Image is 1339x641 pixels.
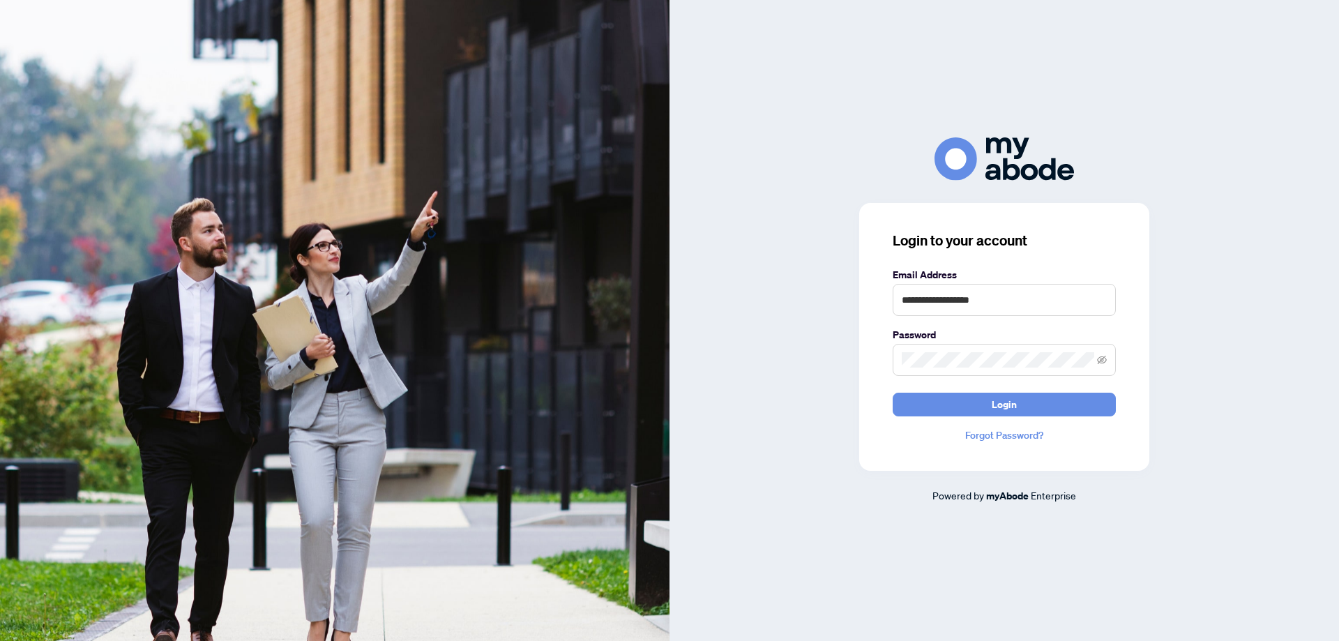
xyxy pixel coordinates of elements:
[1097,355,1107,365] span: eye-invisible
[935,137,1074,180] img: ma-logo
[932,489,984,502] span: Powered by
[893,428,1116,443] a: Forgot Password?
[986,488,1029,504] a: myAbode
[992,393,1017,416] span: Login
[893,267,1116,282] label: Email Address
[893,231,1116,250] h3: Login to your account
[893,393,1116,416] button: Login
[1031,489,1076,502] span: Enterprise
[893,327,1116,342] label: Password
